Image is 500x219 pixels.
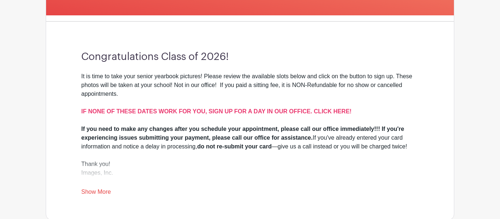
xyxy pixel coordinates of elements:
a: IF NONE OF THESE DATES WORK FOR YOU, SIGN UP FOR A DAY IN OUR OFFICE. CLICK HERE! [81,108,351,114]
div: If you've already entered your card information and notice a delay in processing, —give us a call... [81,125,419,151]
div: It is time to take your senior yearbook pictures! Please review the available slots below and cli... [81,72,419,125]
a: Show More [81,189,111,198]
div: Images, Inc. [81,169,419,186]
h3: Congratulations Class of 2026! [81,51,419,63]
a: [DOMAIN_NAME] [81,178,128,185]
div: Thank you! [81,160,419,169]
strong: do not re-submit your card [197,143,272,150]
strong: If you need to make any changes after you schedule your appointment, please call our office immed... [81,126,404,141]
